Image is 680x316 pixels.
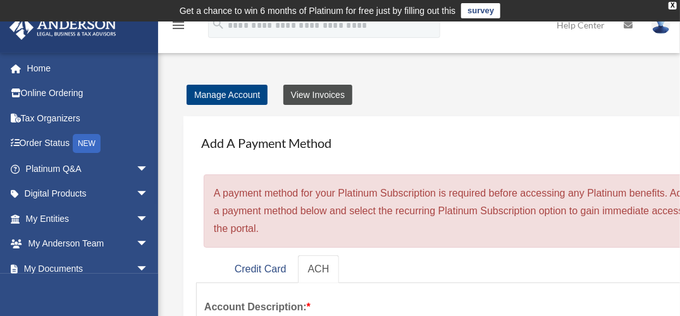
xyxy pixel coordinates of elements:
[9,56,168,81] a: Home
[136,181,161,207] span: arrow_drop_down
[298,255,340,284] a: ACH
[136,206,161,232] span: arrow_drop_down
[6,15,120,40] img: Anderson Advisors Platinum Portal
[171,18,186,33] i: menu
[180,3,456,18] div: Get a chance to win 6 months of Platinum for free just by filling out this
[283,85,352,105] a: View Invoices
[9,156,168,181] a: Platinum Q&Aarrow_drop_down
[9,181,168,207] a: Digital Productsarrow_drop_down
[9,256,168,281] a: My Documentsarrow_drop_down
[652,16,671,34] img: User Pic
[461,3,500,18] a: survey
[225,255,297,284] a: Credit Card
[211,17,225,31] i: search
[669,2,677,9] div: close
[136,231,161,257] span: arrow_drop_down
[9,81,168,106] a: Online Ordering
[9,106,168,131] a: Tax Organizers
[171,22,186,33] a: menu
[9,231,168,257] a: My Anderson Teamarrow_drop_down
[136,256,161,282] span: arrow_drop_down
[204,298,455,316] label: Account Description:
[73,134,101,153] div: NEW
[9,206,168,231] a: My Entitiesarrow_drop_down
[136,156,161,182] span: arrow_drop_down
[187,85,268,105] a: Manage Account
[9,131,168,157] a: Order StatusNEW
